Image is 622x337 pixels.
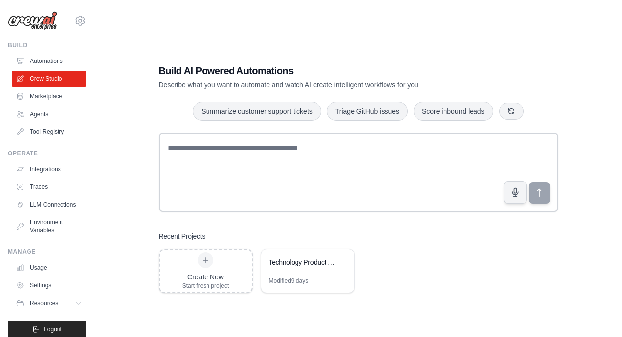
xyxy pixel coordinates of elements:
a: Integrations [12,161,86,177]
a: Environment Variables [12,214,86,238]
h3: Recent Projects [159,231,206,241]
button: Click to speak your automation idea [504,181,527,204]
div: Create New [182,272,229,282]
a: Agents [12,106,86,122]
button: Triage GitHub issues [327,102,408,121]
div: Build [8,41,86,49]
a: Marketplace [12,89,86,104]
button: Score inbound leads [414,102,493,121]
div: Manage [8,248,86,256]
p: Describe what you want to automate and watch AI create intelligent workflows for you [159,80,489,90]
a: Settings [12,277,86,293]
a: Tool Registry [12,124,86,140]
button: Resources [12,295,86,311]
span: Resources [30,299,58,307]
div: Modified 9 days [269,277,309,285]
span: Logout [44,325,62,333]
a: Crew Studio [12,71,86,87]
a: Automations [12,53,86,69]
a: Traces [12,179,86,195]
a: Usage [12,260,86,276]
img: Logo [8,11,57,30]
div: Start fresh project [182,282,229,290]
button: Summarize customer support tickets [193,102,321,121]
button: Get new suggestions [499,103,524,120]
a: LLM Connections [12,197,86,213]
div: Operate [8,150,86,157]
div: Technology Product Research Automation [269,257,336,267]
h1: Build AI Powered Automations [159,64,489,78]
